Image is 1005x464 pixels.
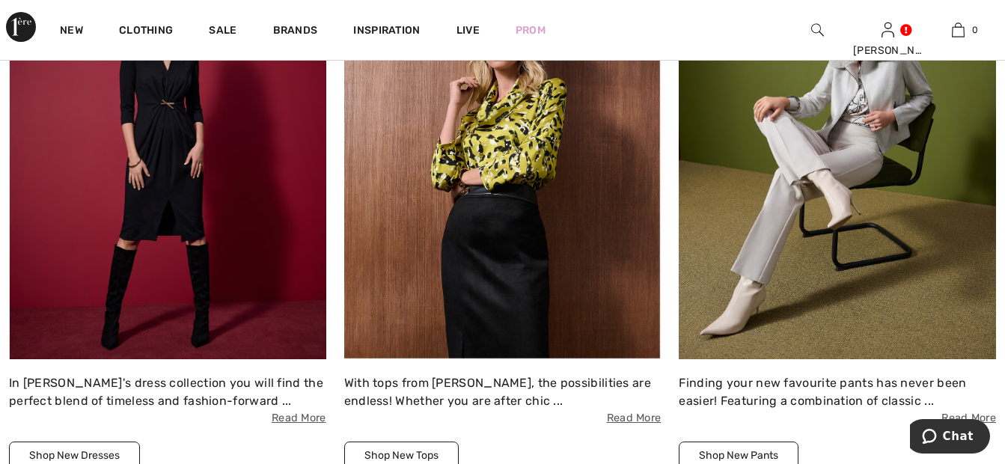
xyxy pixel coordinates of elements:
a: Sale [209,24,236,40]
img: 1ère Avenue [6,12,36,42]
div: Finding your new favourite pants has never been easier! Featuring a combination of classic ... [679,374,996,427]
a: Clothing [119,24,173,40]
a: Brands [273,24,318,40]
a: Prom [516,22,546,38]
a: Live [456,22,480,38]
img: My Info [882,21,894,39]
span: Inspiration [353,24,420,40]
a: 0 [923,21,992,39]
div: With tops from [PERSON_NAME], the possibilities are endless! Whether you are after chic ... [344,374,662,427]
iframe: Opens a widget where you can chat to one of our agents [910,419,990,457]
img: search the website [811,21,824,39]
div: In [PERSON_NAME]'s dress collection you will find the perfect blend of timeless and fashion-forwa... [9,374,326,427]
span: Read More [344,410,662,427]
span: Read More [679,410,996,427]
div: [PERSON_NAME] [853,43,922,58]
span: 0 [972,23,978,37]
span: Read More [9,410,326,427]
img: My Bag [952,21,965,39]
a: New [60,24,83,40]
a: Sign In [882,22,894,37]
